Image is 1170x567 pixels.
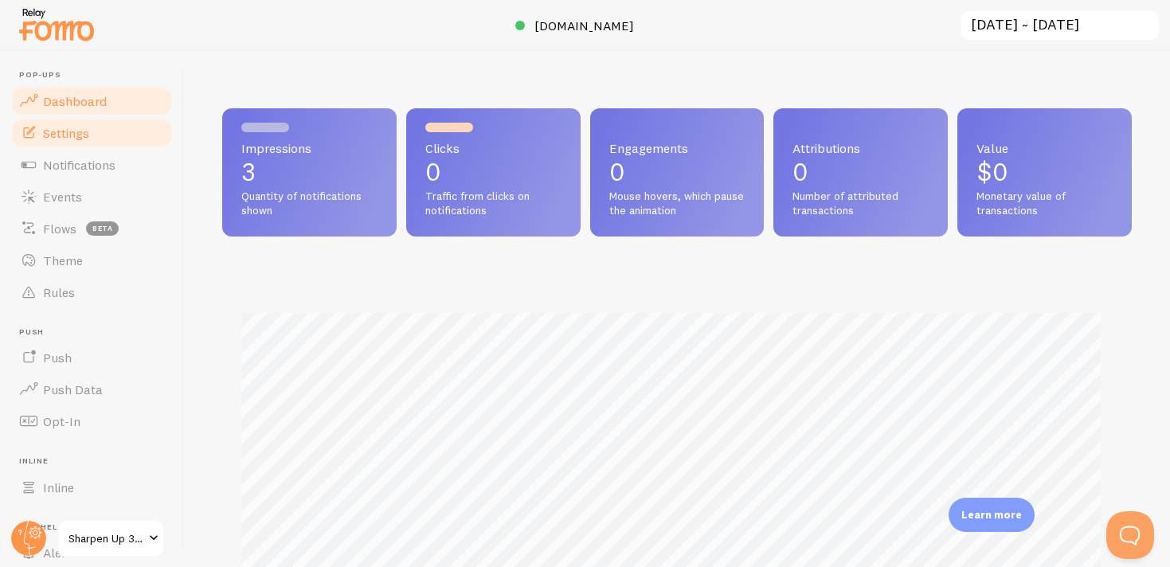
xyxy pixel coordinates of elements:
span: Flows [43,221,76,237]
span: Opt-In [43,413,80,429]
p: 3 [241,159,378,185]
a: Events [10,181,174,213]
span: Events [43,189,82,205]
span: Inline [43,479,74,495]
span: Push [43,350,72,366]
span: Inline [19,456,174,467]
span: Settings [43,125,89,141]
span: Push Data [43,381,103,397]
a: Dashboard [10,85,174,117]
span: Sharpen Up 365 [68,529,144,548]
span: Quantity of notifications shown [241,190,378,217]
span: Dashboard [43,93,107,109]
p: 0 [425,159,562,185]
span: beta [86,221,119,236]
span: Impressions [241,142,378,154]
span: Number of attributed transactions [792,190,929,217]
p: 0 [609,159,745,185]
p: Learn more [961,507,1022,522]
span: $0 [976,156,1008,187]
a: Sharpen Up 365 [57,519,165,557]
a: Settings [10,117,174,149]
div: Learn more [949,498,1035,532]
iframe: Help Scout Beacon - Open [1106,511,1154,559]
span: Engagements [609,142,745,154]
a: Push [10,342,174,373]
a: Flows beta [10,213,174,244]
a: Notifications [10,149,174,181]
span: Notifications [43,157,115,173]
span: Mouse hovers, which pause the animation [609,190,745,217]
span: Clicks [425,142,562,154]
a: Inline [10,471,174,503]
a: Theme [10,244,174,276]
span: Rules [43,284,75,300]
span: Monetary value of transactions [976,190,1113,217]
span: Pop-ups [19,70,174,80]
a: Rules [10,276,174,308]
span: Value [976,142,1113,154]
img: fomo-relay-logo-orange.svg [17,4,96,45]
p: 0 [792,159,929,185]
span: Theme [43,252,83,268]
span: Push [19,327,174,338]
span: Traffic from clicks on notifications [425,190,562,217]
a: Push Data [10,373,174,405]
a: Opt-In [10,405,174,437]
span: Attributions [792,142,929,154]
